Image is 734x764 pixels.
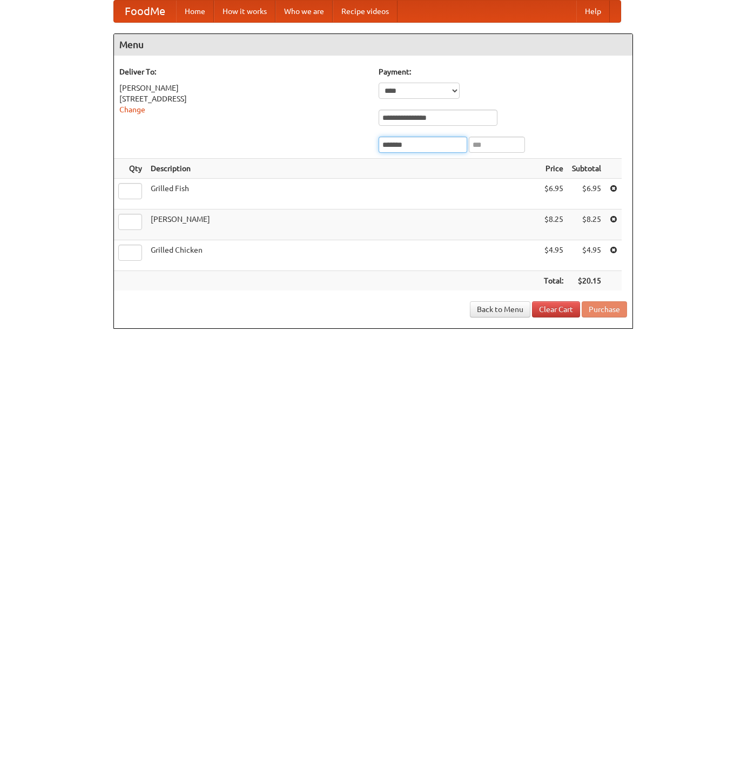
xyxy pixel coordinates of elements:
[119,105,145,114] a: Change
[119,83,368,93] div: [PERSON_NAME]
[119,66,368,77] h5: Deliver To:
[114,1,176,22] a: FoodMe
[540,159,568,179] th: Price
[114,34,632,56] h4: Menu
[540,179,568,209] td: $6.95
[146,179,540,209] td: Grilled Fish
[214,1,275,22] a: How it works
[540,209,568,240] td: $8.25
[576,1,610,22] a: Help
[568,240,605,271] td: $4.95
[470,301,530,317] a: Back to Menu
[540,240,568,271] td: $4.95
[532,301,580,317] a: Clear Cart
[379,66,627,77] h5: Payment:
[568,271,605,291] th: $20.15
[568,209,605,240] td: $8.25
[146,159,540,179] th: Description
[146,240,540,271] td: Grilled Chicken
[146,209,540,240] td: [PERSON_NAME]
[568,159,605,179] th: Subtotal
[540,271,568,291] th: Total:
[114,159,146,179] th: Qty
[333,1,398,22] a: Recipe videos
[119,93,368,104] div: [STREET_ADDRESS]
[275,1,333,22] a: Who we are
[582,301,627,317] button: Purchase
[176,1,214,22] a: Home
[568,179,605,209] td: $6.95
